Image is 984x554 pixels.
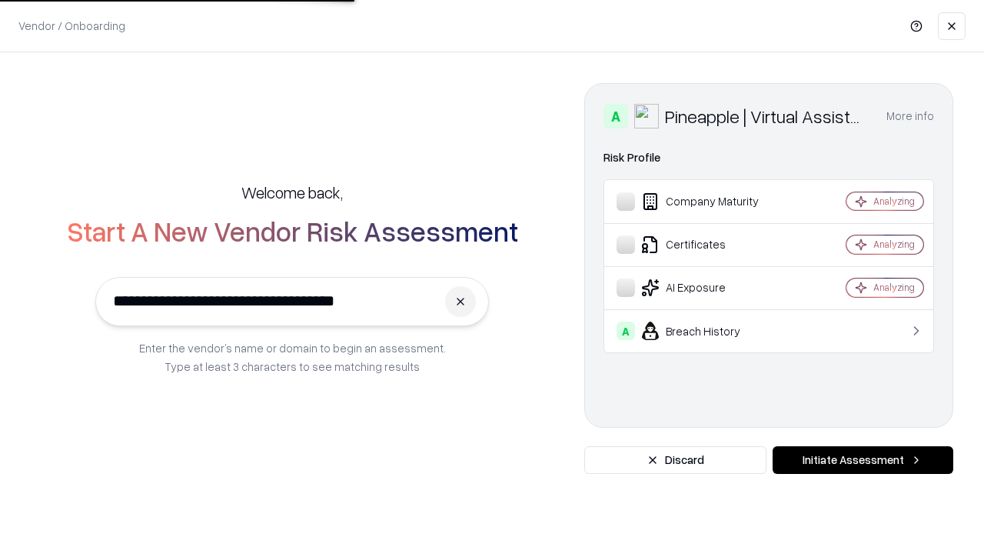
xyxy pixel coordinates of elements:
[634,104,659,128] img: Pineapple | Virtual Assistant Agency
[873,238,915,251] div: Analyzing
[603,104,628,128] div: A
[617,322,800,340] div: Breach History
[18,18,125,34] p: Vendor / Onboarding
[603,149,934,167] div: Risk Profile
[873,281,915,294] div: Analyzing
[665,104,868,128] div: Pineapple | Virtual Assistant Agency
[873,195,915,208] div: Analyzing
[617,235,800,254] div: Certificates
[584,446,766,474] button: Discard
[139,339,446,375] p: Enter the vendor’s name or domain to begin an assessment. Type at least 3 characters to see match...
[617,192,800,211] div: Company Maturity
[617,279,800,297] div: AI Exposure
[67,215,518,246] h2: Start A New Vendor Risk Assessment
[886,102,934,130] button: More info
[241,182,343,203] h5: Welcome back,
[617,322,635,340] div: A
[773,446,953,474] button: Initiate Assessment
